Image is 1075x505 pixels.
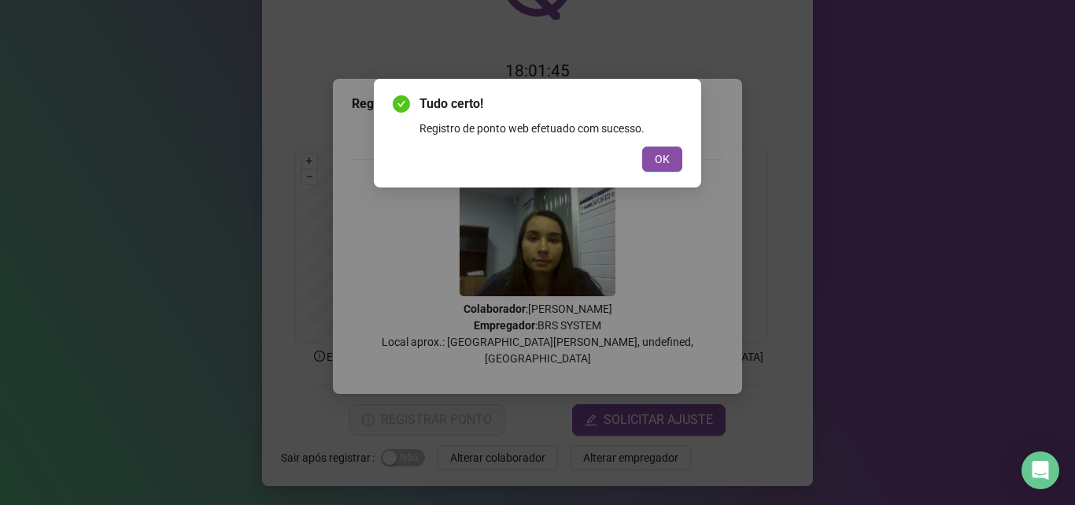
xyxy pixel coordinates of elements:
[419,95,682,113] span: Tudo certo!
[655,150,670,168] span: OK
[642,147,682,172] button: OK
[1021,451,1059,489] div: Open Intercom Messenger
[393,95,410,113] span: check-circle
[419,120,682,137] div: Registro de ponto web efetuado com sucesso.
